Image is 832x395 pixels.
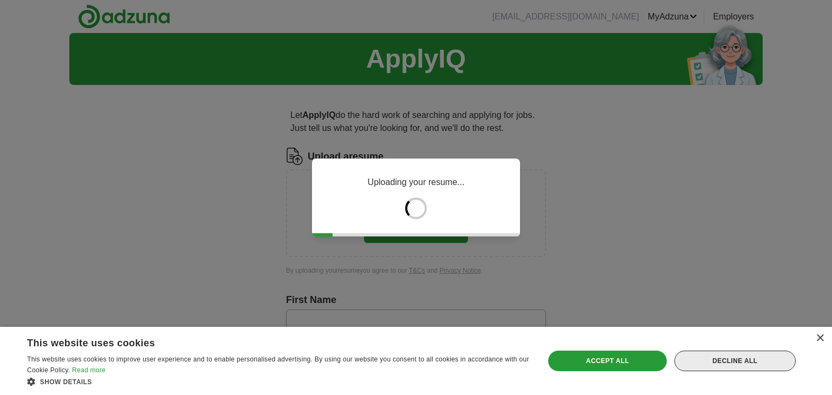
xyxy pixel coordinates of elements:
p: Uploading your resume... [368,176,465,189]
a: Read more, opens a new window [72,366,106,374]
div: Decline all [674,351,796,371]
span: This website uses cookies to improve user experience and to enable personalised advertising. By u... [27,356,529,374]
div: Accept all [548,351,666,371]
span: Show details [40,378,92,386]
div: This website uses cookies [27,333,502,350]
div: Show details [27,376,529,387]
div: Close [816,334,824,343]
